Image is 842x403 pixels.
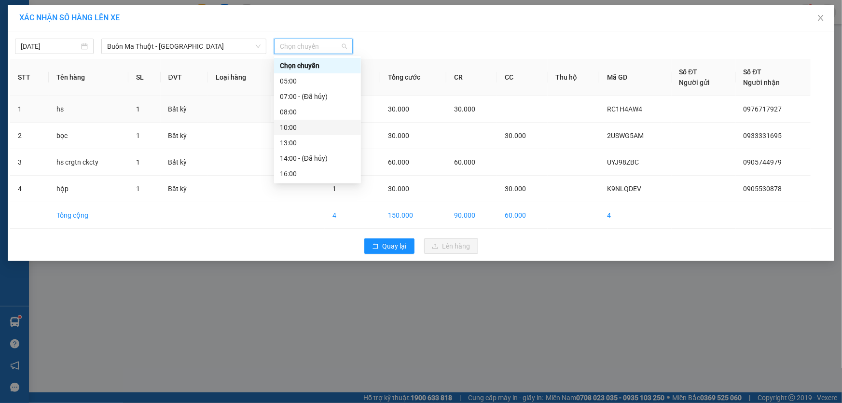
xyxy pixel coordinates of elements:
[136,105,140,113] span: 1
[136,132,140,139] span: 1
[128,59,160,96] th: SL
[107,39,261,54] span: Buôn Ma Thuột - Gia Nghĩa
[332,185,336,193] span: 1
[280,60,355,71] div: Chọn chuyến
[505,132,526,139] span: 30.000
[280,107,355,117] div: 08:00
[388,132,409,139] span: 30.000
[49,59,128,96] th: Tên hàng
[679,79,710,86] span: Người gửi
[19,13,120,22] span: XÁC NHẬN SỐ HÀNG LÊN XE
[161,149,208,176] td: Bất kỳ
[388,158,409,166] span: 60.000
[208,59,272,96] th: Loại hàng
[607,132,644,139] span: 2USWG5AM
[10,123,49,149] td: 2
[388,185,409,193] span: 30.000
[607,185,641,193] span: K9NLQDEV
[161,123,208,149] td: Bất kỳ
[505,185,526,193] span: 30.000
[10,149,49,176] td: 3
[49,149,128,176] td: hs crgtn ckcty
[274,58,361,73] div: Chọn chuyến
[380,59,446,96] th: Tổng cước
[161,176,208,202] td: Bất kỳ
[10,96,49,123] td: 1
[679,68,698,76] span: Số ĐT
[446,202,497,229] td: 90.000
[280,76,355,86] div: 05:00
[10,176,49,202] td: 4
[49,96,128,123] td: hs
[807,5,834,32] button: Close
[388,105,409,113] span: 30.000
[280,138,355,148] div: 13:00
[21,41,79,52] input: 14/10/2025
[744,185,782,193] span: 0905530878
[255,43,261,49] span: down
[49,123,128,149] td: bọc
[372,243,379,250] span: rollback
[744,79,780,86] span: Người nhận
[607,158,639,166] span: UYJ98ZBC
[446,59,497,96] th: CR
[744,132,782,139] span: 0933331695
[10,59,49,96] th: STT
[744,158,782,166] span: 0905744979
[454,105,475,113] span: 30.000
[383,241,407,251] span: Quay lại
[424,238,478,254] button: uploadLên hàng
[280,39,347,54] span: Chọn chuyến
[49,202,128,229] td: Tổng cộng
[607,105,642,113] span: RC1H4AW4
[744,105,782,113] span: 0976717927
[271,59,325,96] th: Ghi chú
[161,96,208,123] td: Bất kỳ
[599,59,672,96] th: Mã GD
[744,68,762,76] span: Số ĐT
[136,158,140,166] span: 1
[49,176,128,202] td: hộp
[497,59,548,96] th: CC
[161,59,208,96] th: ĐVT
[497,202,548,229] td: 60.000
[280,153,355,164] div: 14:00 - (Đã hủy)
[817,14,825,22] span: close
[136,185,140,193] span: 1
[364,238,414,254] button: rollbackQuay lại
[325,202,380,229] td: 4
[380,202,446,229] td: 150.000
[280,91,355,102] div: 07:00 - (Đã hủy)
[548,59,599,96] th: Thu hộ
[599,202,672,229] td: 4
[454,158,475,166] span: 60.000
[280,168,355,179] div: 16:00
[280,122,355,133] div: 10:00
